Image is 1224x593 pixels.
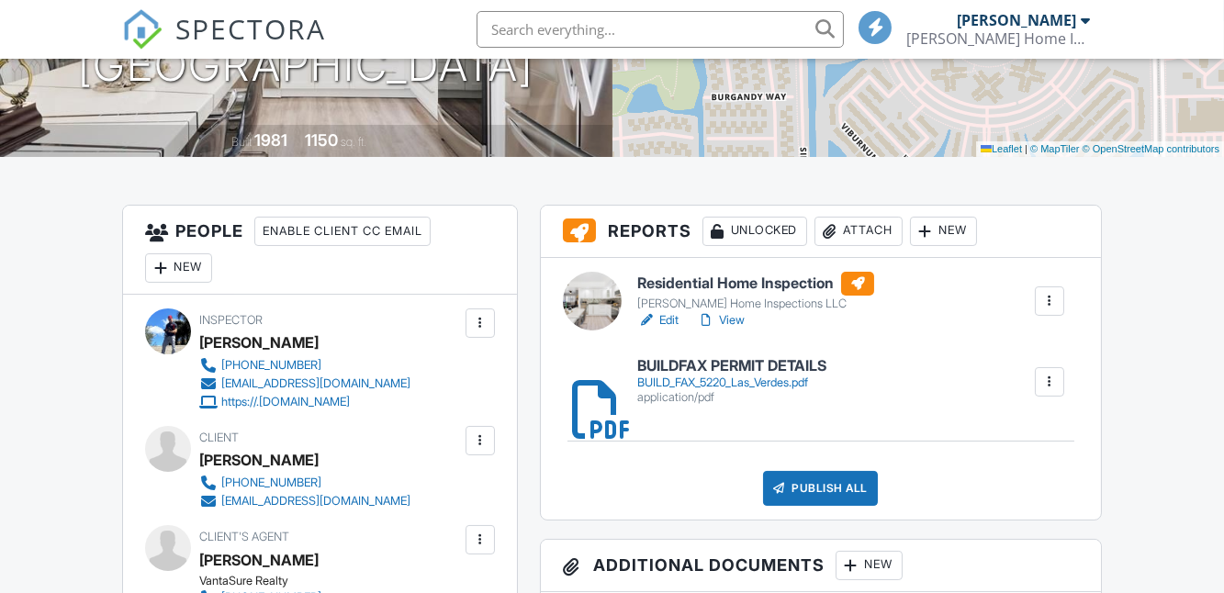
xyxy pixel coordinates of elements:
div: New [836,551,903,580]
a: [PERSON_NAME] [199,546,319,574]
h3: Reports [541,206,1101,258]
span: SPECTORA [175,9,326,48]
div: Latimore Home Inspections LLC [906,29,1090,48]
div: [PHONE_NUMBER] [221,476,321,490]
img: The Best Home Inspection Software - Spectora [122,9,163,50]
h3: Additional Documents [541,540,1101,592]
div: https://.[DOMAIN_NAME] [221,395,350,409]
a: SPECTORA [122,25,326,63]
div: [EMAIL_ADDRESS][DOMAIN_NAME] [221,376,410,391]
div: Attach [814,217,903,246]
div: [PHONE_NUMBER] [221,358,321,373]
div: New [910,217,977,246]
a: https://.[DOMAIN_NAME] [199,393,410,411]
span: Inspector [199,313,263,327]
div: BUILD_FAX_5220_Las_Verdes.pdf [637,375,826,390]
div: New [145,253,212,283]
div: [PERSON_NAME] [199,329,319,356]
a: Leaflet [981,143,1022,154]
span: | [1025,143,1027,154]
div: Enable Client CC Email [254,217,431,246]
div: 1150 [305,130,338,150]
a: Residential Home Inspection [PERSON_NAME] Home Inspections LLC [637,272,874,312]
h6: Residential Home Inspection [637,272,874,296]
a: © MapTiler [1030,143,1080,154]
div: [PERSON_NAME] [957,11,1076,29]
div: Publish All [763,471,878,506]
span: sq. ft. [341,135,366,149]
span: Client's Agent [199,530,289,543]
a: [PHONE_NUMBER] [199,474,410,492]
div: application/pdf [637,390,826,405]
div: [EMAIL_ADDRESS][DOMAIN_NAME] [221,494,410,509]
a: [EMAIL_ADDRESS][DOMAIN_NAME] [199,375,410,393]
input: Search everything... [477,11,844,48]
div: 1981 [254,130,287,150]
div: [PERSON_NAME] Home Inspections LLC [637,296,874,311]
a: BUILDFAX PERMIT DETAILS BUILD_FAX_5220_Las_Verdes.pdf application/pdf [637,358,826,405]
a: © OpenStreetMap contributors [1083,143,1219,154]
span: Built [231,135,252,149]
span: Client [199,431,239,444]
h6: BUILDFAX PERMIT DETAILS [637,358,826,375]
a: [PHONE_NUMBER] [199,356,410,375]
div: VantaSure Realty [199,574,425,588]
div: Unlocked [702,217,807,246]
a: Edit [637,311,679,330]
div: [PERSON_NAME] [199,446,319,474]
a: [EMAIL_ADDRESS][DOMAIN_NAME] [199,492,410,510]
a: View [697,311,745,330]
h3: People [123,206,516,295]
